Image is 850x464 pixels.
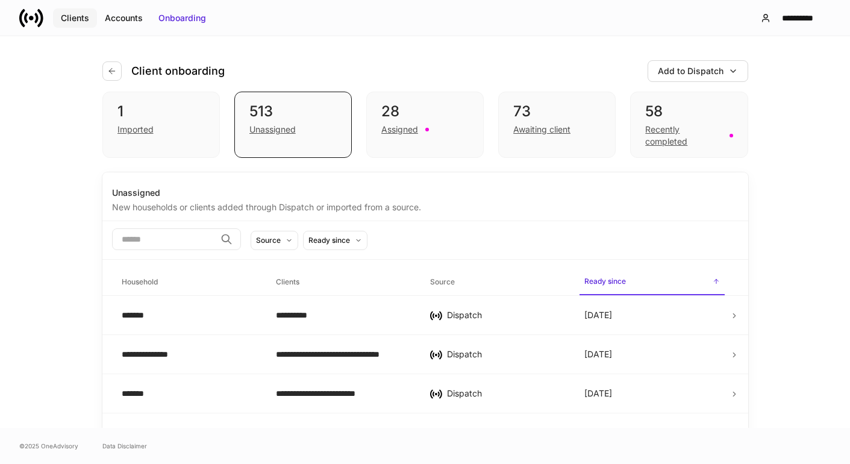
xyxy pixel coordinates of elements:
div: Unassigned [249,124,296,136]
a: Data Disclaimer [102,441,147,451]
div: Accounts [105,12,143,24]
div: Recently completed [645,124,722,148]
h6: Ready since [584,275,626,287]
div: 513Unassigned [234,92,352,158]
div: 58 [645,102,733,121]
button: Add to Dispatch [648,60,748,82]
div: Dispatch [447,387,565,400]
div: 28Assigned [366,92,484,158]
div: 1Imported [102,92,220,158]
h4: Client onboarding [131,64,225,78]
p: [DATE] [584,387,612,400]
p: [DATE] [584,348,612,360]
span: Ready since [580,269,724,295]
button: Onboarding [151,8,214,28]
span: Clients [271,270,416,295]
div: New households or clients added through Dispatch or imported from a source. [112,199,739,213]
div: Imported [117,124,154,136]
div: Add to Dispatch [658,65,723,77]
div: 513 [249,102,337,121]
h6: Household [122,276,158,287]
div: Onboarding [158,12,206,24]
button: Source [251,231,298,250]
td: Other [420,413,575,453]
span: © 2025 OneAdvisory [19,441,78,451]
span: Household [117,270,261,295]
div: Unassigned [112,187,739,199]
div: 28 [381,102,469,121]
p: [DATE] [584,427,612,439]
div: 1 [117,102,205,121]
div: Source [256,234,281,246]
div: 73 [513,102,601,121]
h6: Clients [276,276,299,287]
div: Clients [61,12,89,24]
div: Assigned [381,124,418,136]
button: Ready since [303,231,367,250]
button: Accounts [97,8,151,28]
div: 73Awaiting client [498,92,616,158]
p: [DATE] [584,309,612,321]
h6: Source [430,276,455,287]
div: 58Recently completed [630,92,748,158]
div: Awaiting client [513,124,570,136]
div: Dispatch [447,309,565,321]
div: Ready since [308,234,350,246]
span: Source [425,270,570,295]
div: Dispatch [447,348,565,360]
button: Clients [53,8,97,28]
